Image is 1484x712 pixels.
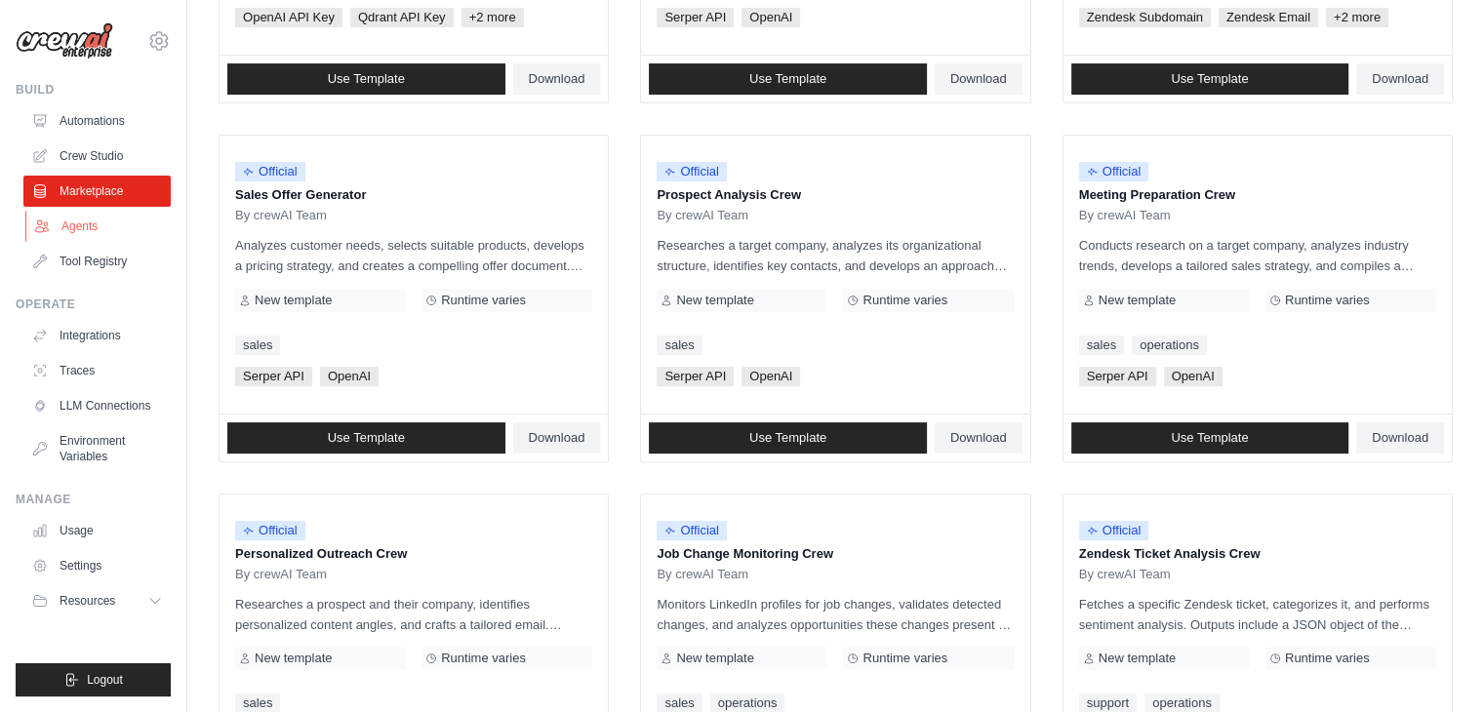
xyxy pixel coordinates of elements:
img: Logo [16,22,113,59]
a: Tool Registry [23,246,171,277]
span: OpenAI [1164,367,1223,386]
div: Build [16,82,171,98]
div: Operate [16,297,171,312]
span: +2 more [1326,8,1388,27]
p: Analyzes customer needs, selects suitable products, develops a pricing strategy, and creates a co... [235,235,592,276]
span: Serper API [657,8,734,27]
a: Download [513,63,601,95]
span: OpenAI [320,367,379,386]
span: Use Template [749,430,826,446]
span: Zendesk Subdomain [1079,8,1211,27]
span: New template [255,651,332,666]
a: Use Template [649,422,927,454]
div: Manage [16,492,171,507]
span: OpenAI [742,367,800,386]
p: Personalized Outreach Crew [235,544,592,564]
p: Job Change Monitoring Crew [657,544,1014,564]
a: Download [1356,63,1444,95]
span: Official [235,162,305,181]
span: Use Template [328,71,405,87]
span: OpenAI API Key [235,8,342,27]
span: Official [235,521,305,540]
p: Sales Offer Generator [235,185,592,205]
p: Prospect Analysis Crew [657,185,1014,205]
span: Use Template [1171,71,1248,87]
span: Serper API [1079,367,1156,386]
p: Meeting Preparation Crew [1079,185,1436,205]
a: Settings [23,550,171,581]
a: sales [657,336,702,355]
span: By crewAI Team [235,208,327,223]
span: By crewAI Team [657,567,748,582]
a: LLM Connections [23,390,171,421]
span: New template [1099,651,1176,666]
span: Download [1372,430,1428,446]
span: Official [657,162,727,181]
span: Serper API [235,367,312,386]
span: By crewAI Team [657,208,748,223]
span: Runtime varies [441,293,526,308]
span: OpenAI [742,8,800,27]
span: Runtime varies [862,293,947,308]
a: operations [1132,336,1207,355]
a: Download [935,422,1023,454]
a: Integrations [23,320,171,351]
span: Runtime varies [1285,293,1370,308]
a: Automations [23,105,171,137]
p: Researches a target company, analyzes its organizational structure, identifies key contacts, and ... [657,235,1014,276]
span: Resources [60,593,115,609]
span: Download [1372,71,1428,87]
a: Use Template [649,63,927,95]
span: Download [950,71,1007,87]
span: Use Template [328,430,405,446]
a: Traces [23,355,171,386]
p: Fetches a specific Zendesk ticket, categorizes it, and performs sentiment analysis. Outputs inclu... [1079,594,1436,635]
span: Official [1079,521,1149,540]
a: Use Template [227,422,505,454]
a: Download [935,63,1023,95]
span: +2 more [461,8,524,27]
span: By crewAI Team [1079,567,1171,582]
span: New template [1099,293,1176,308]
span: New template [676,293,753,308]
span: Runtime varies [441,651,526,666]
span: By crewAI Team [235,567,327,582]
span: Download [529,430,585,446]
span: Runtime varies [862,651,947,666]
span: Use Template [749,71,826,87]
a: sales [1079,336,1124,355]
span: Use Template [1171,430,1248,446]
p: Monitors LinkedIn profiles for job changes, validates detected changes, and analyzes opportunitie... [657,594,1014,635]
p: Conducts research on a target company, analyzes industry trends, develops a tailored sales strate... [1079,235,1436,276]
span: Official [657,521,727,540]
span: Zendesk Email [1219,8,1318,27]
span: Official [1079,162,1149,181]
span: Download [529,71,585,87]
a: Use Template [1071,63,1349,95]
span: New template [255,293,332,308]
span: Qdrant API Key [350,8,454,27]
a: Use Template [1071,422,1349,454]
button: Resources [23,585,171,616]
a: Download [513,422,601,454]
a: Marketplace [23,176,171,207]
p: Zendesk Ticket Analysis Crew [1079,544,1436,564]
a: Download [1356,422,1444,454]
span: New template [676,651,753,666]
a: Agents [25,211,173,242]
a: Usage [23,515,171,546]
p: Researches a prospect and their company, identifies personalized content angles, and crafts a tai... [235,594,592,635]
a: Crew Studio [23,140,171,172]
span: Runtime varies [1285,651,1370,666]
span: Serper API [657,367,734,386]
span: Logout [87,672,123,688]
span: Download [950,430,1007,446]
a: Environment Variables [23,425,171,472]
a: sales [235,336,280,355]
span: By crewAI Team [1079,208,1171,223]
a: Use Template [227,63,505,95]
button: Logout [16,663,171,696]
